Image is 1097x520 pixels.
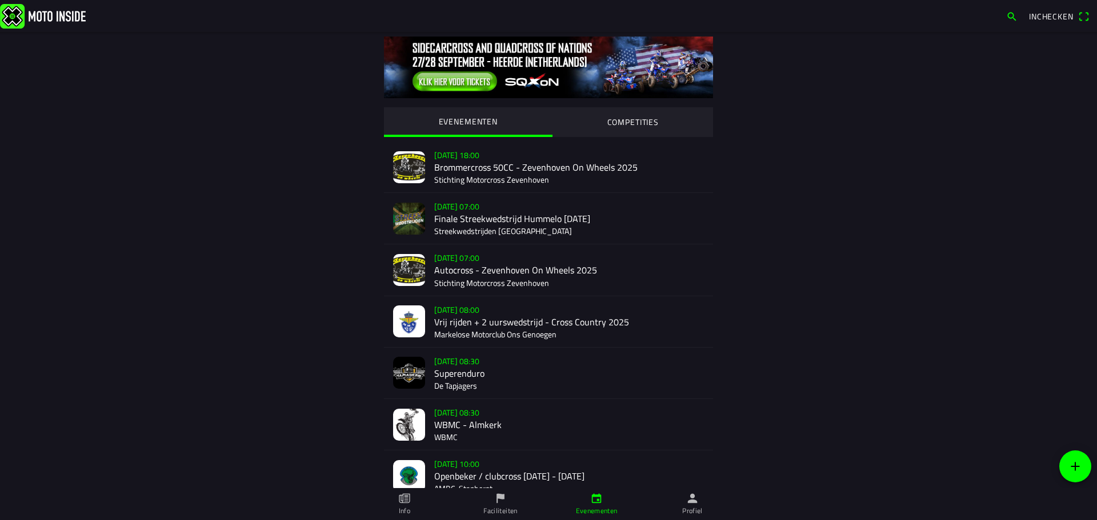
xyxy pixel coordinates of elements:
ion-label: Profiel [682,506,703,516]
ion-label: Faciliteiten [483,506,517,516]
img: t43s2WqnjlnlfEGJ3rGH5nYLUnlJyGok87YEz3RR.jpg [393,203,425,235]
img: LHdt34qjO8I1ikqy75xviT6zvODe0JOmFLV3W9KQ.jpeg [393,460,425,492]
span: Inchecken [1029,10,1074,22]
img: UByebBRfVoKeJdfrrfejYaKoJ9nquzzw8nymcseR.jpeg [393,305,425,337]
a: [DATE] 10:00Openbeker / clubcross [DATE] - [DATE]AMBC-Staphorst [384,450,713,502]
a: search [1000,6,1023,26]
a: [DATE] 07:00Finale Streekwedstrijd Hummelo [DATE]Streekwedstrijden [GEOGRAPHIC_DATA] [384,193,713,244]
ion-label: Evenementen [576,506,618,516]
ion-icon: flag [494,492,507,505]
ion-icon: calendar [590,492,603,505]
a: [DATE] 18:00Brommercross 50CC - Zevenhoven On Wheels 2025Stichting Motorcross Zevenhoven [384,142,713,193]
a: [DATE] 07:00Autocross - Zevenhoven On Wheels 2025Stichting Motorcross Zevenhoven [384,244,713,296]
ion-icon: paper [398,492,411,505]
img: mBcQMagLMxzNEVoW9kWH8RIERBgDR7O2pMCJ3QD2.jpg [393,254,425,286]
a: [DATE] 08:30SuperenduroDe Tapjagers [384,348,713,399]
ion-icon: add [1068,459,1082,473]
ion-segment-button: EVENEMENTEN [384,107,552,137]
ion-label: Info [399,506,410,516]
a: Incheckenqr scanner [1023,6,1095,26]
a: [DATE] 08:30WBMC - AlmkerkWBMC [384,399,713,450]
img: ZWpMevB2HtM9PSRG0DOL5BeeSKRJMujE3mbAFX0B.jpg [393,151,425,183]
ion-segment-button: COMPETITIES [552,107,714,137]
img: f91Uln4Ii9NDc1fngFZXG5WgZ3IMbtQLaCnbtbu0.jpg [393,409,425,441]
ion-icon: person [686,492,699,505]
a: [DATE] 08:00Vrij rijden + 2 uurswedstrijd - Cross Country 2025Markelose Motorclub Ons Genoegen [384,296,713,348]
img: 0tIKNvXMbOBQGQ39g5GyH2eKrZ0ImZcyIMR2rZNf.jpg [384,37,713,98]
img: FPyWlcerzEXqUMuL5hjUx9yJ6WAfvQJe4uFRXTbk.jpg [393,357,425,389]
